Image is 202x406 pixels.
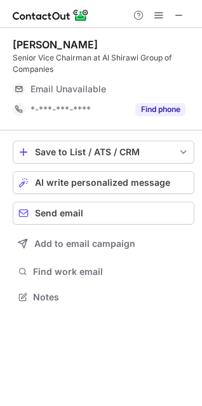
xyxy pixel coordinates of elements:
button: save-profile-one-click [13,141,194,164]
span: Send email [35,208,83,218]
img: ContactOut v5.3.10 [13,8,89,23]
span: Email Unavailable [30,83,106,95]
button: AI write personalized message [13,171,194,194]
button: Notes [13,288,194,306]
div: Save to List / ATS / CRM [35,147,172,157]
div: Senior Vice Chairman at Al Shirawi Group of Companies [13,52,194,75]
button: Send email [13,202,194,225]
span: Add to email campaign [34,239,135,249]
span: Notes [33,291,189,303]
div: [PERSON_NAME] [13,38,98,51]
button: Find work email [13,263,194,281]
button: Reveal Button [135,103,185,116]
span: AI write personalized message [35,178,170,188]
button: Add to email campaign [13,232,194,255]
span: Find work email [33,266,189,277]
